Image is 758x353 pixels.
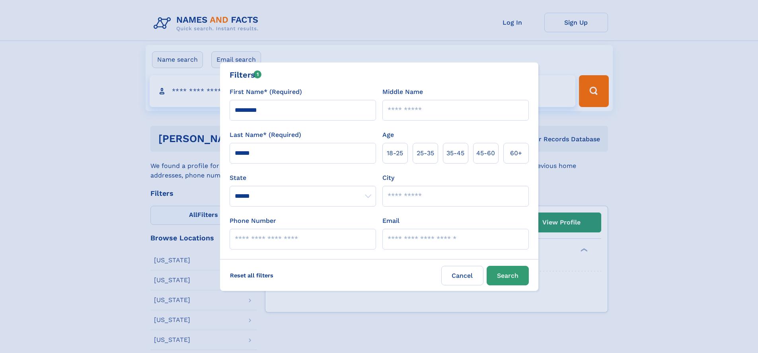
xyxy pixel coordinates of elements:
[417,148,434,158] span: 25‑35
[476,148,495,158] span: 45‑60
[230,130,301,140] label: Last Name* (Required)
[382,216,399,226] label: Email
[225,266,279,285] label: Reset all filters
[230,69,262,81] div: Filters
[446,148,464,158] span: 35‑45
[230,173,376,183] label: State
[382,173,394,183] label: City
[510,148,522,158] span: 60+
[382,87,423,97] label: Middle Name
[387,148,403,158] span: 18‑25
[441,266,483,285] label: Cancel
[230,216,276,226] label: Phone Number
[382,130,394,140] label: Age
[230,87,302,97] label: First Name* (Required)
[487,266,529,285] button: Search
